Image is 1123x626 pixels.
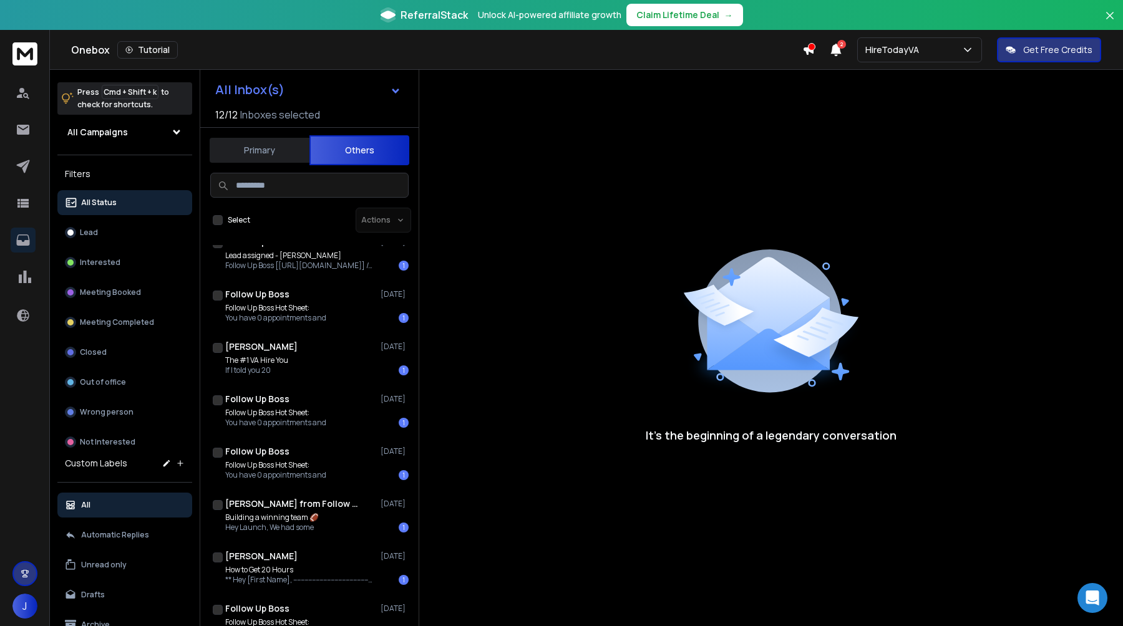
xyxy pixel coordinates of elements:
button: All Campaigns [57,120,192,145]
div: 1 [399,365,409,375]
h1: [PERSON_NAME] [225,550,298,562]
button: Primary [210,137,309,164]
h3: Filters [57,165,192,183]
button: Closed [57,340,192,365]
label: Select [228,215,250,225]
h1: Follow Up Boss [225,288,289,301]
p: If I told you 20 [225,365,288,375]
div: 1 [399,418,409,428]
p: Not Interested [80,437,135,447]
p: All [81,500,90,510]
h3: Custom Labels [65,457,127,469]
p: It’s the beginning of a legendary conversation [646,426,897,444]
button: All Status [57,190,192,215]
p: [DATE] [381,342,409,352]
div: 1 [399,261,409,271]
div: 1 [399,470,409,480]
p: How to Get 20 Hours [225,565,375,575]
button: Tutorial [117,41,178,59]
p: [DATE] [381,604,409,614]
p: Drafts [81,590,105,600]
button: Get Free Credits [997,37,1101,62]
button: Unread only [57,552,192,577]
div: 1 [399,575,409,585]
button: Meeting Completed [57,310,192,335]
p: Follow Up Boss Hot Sheet: [225,303,326,313]
h3: Inboxes selected [240,107,320,122]
button: All Inbox(s) [205,77,411,102]
button: All [57,493,192,518]
p: Closed [80,347,107,357]
h1: Follow Up Boss [225,445,289,458]
h1: All Campaigns [67,126,128,138]
span: → [724,9,733,21]
button: Interested [57,250,192,275]
span: Cmd + Shift + k [102,85,158,99]
div: 1 [399,313,409,323]
p: Meeting Completed [80,317,154,327]
p: Building a winning team 🏈 [225,513,319,522]
p: Wrong person [80,407,134,417]
p: Hey Launch, We had some [225,522,319,532]
button: Others [309,135,409,165]
p: The #1 VA Hire You [225,355,288,365]
p: ** Hey [First Name], ------------------------------------------------------------ What [225,575,375,585]
span: 12 / 12 [215,107,238,122]
p: You have 0 appointments and [225,313,326,323]
p: All Status [81,198,117,208]
button: J [12,594,37,619]
p: Follow Up Boss Hot Sheet: [225,460,326,470]
span: 2 [837,40,846,49]
p: Meeting Booked [80,287,141,297]
p: HireTodayVA [865,44,924,56]
p: [DATE] [381,551,409,561]
h1: [PERSON_NAME] from Follow Up Boss [225,498,362,510]
p: Get Free Credits [1023,44,1092,56]
h1: All Inbox(s) [215,84,284,96]
div: 1 [399,522,409,532]
p: [DATE] [381,446,409,456]
p: Lead [80,228,98,238]
p: Automatic Replies [81,530,149,540]
p: Follow Up Boss Hot Sheet: [225,408,326,418]
p: Press to check for shortcuts. [77,86,169,111]
button: Meeting Booked [57,280,192,305]
button: Claim Lifetime Deal→ [626,4,743,26]
button: Automatic Replies [57,522,192,547]
h1: Follow Up Boss [225,393,289,405]
button: Wrong person [57,400,192,425]
h1: Follow Up Boss [225,602,289,615]
p: [DATE] [381,394,409,404]
p: Interested [80,258,120,267]
p: You have 0 appointments and [225,418,326,428]
button: Close banner [1102,7,1118,37]
p: Unlock AI-powered affiliate growth [478,9,621,21]
button: Not Interested [57,430,192,455]
p: Out of office [80,377,126,387]
p: Follow Up Boss [[URL][DOMAIN_NAME]] //[DOMAIN_NAME] You’ve received a [225,261,375,271]
span: ReferralStack [401,7,468,22]
p: [DATE] [381,499,409,509]
p: [DATE] [381,289,409,299]
p: Unread only [81,560,127,570]
p: You have 0 appointments and [225,470,326,480]
p: Lead assigned - [PERSON_NAME] [225,251,375,261]
div: Onebox [71,41,802,59]
button: Lead [57,220,192,245]
button: Out of office [57,370,192,395]
div: Open Intercom Messenger [1077,583,1107,613]
h1: [PERSON_NAME] [225,340,298,353]
button: Drafts [57,582,192,607]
